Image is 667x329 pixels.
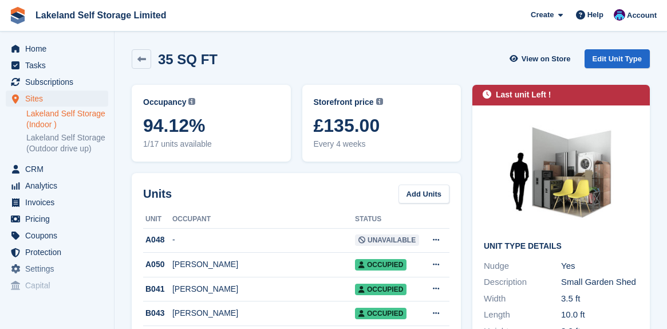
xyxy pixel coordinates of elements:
[143,210,172,229] th: Unit
[25,228,94,244] span: Coupons
[143,185,172,202] h2: Units
[314,138,450,150] span: Every 4 weeks
[25,57,94,73] span: Tasks
[25,74,94,90] span: Subscriptions
[172,210,355,229] th: Occupant
[484,242,638,251] h2: Unit Type details
[172,283,355,295] div: [PERSON_NAME]
[172,258,355,271] div: [PERSON_NAME]
[9,7,26,24] img: stora-icon-8386f47178a22dfd0bd8f6a31ec36ba5ce8667c1dd55bd0f319d3a0aa187defe.svg
[6,57,108,73] a: menu
[6,161,108,177] a: menu
[25,91,94,107] span: Sites
[6,91,108,107] a: menu
[355,308,406,319] span: Occupied
[25,194,94,210] span: Invoices
[376,98,383,105] img: icon-info-grey-7440780725fd019a000dd9b08b2336e03edf1995a4989e88bcd33f0948082b44.svg
[496,89,551,101] div: Last unit Left !
[355,210,424,229] th: Status
[143,115,279,136] span: 94.12%
[31,6,171,25] a: Lakeland Self Storage Limited
[143,258,172,271] div: A050
[561,260,638,273] div: Yes
[26,108,108,130] a: Lakeland Self Storage (Indoor )
[143,138,279,150] span: 1/17 units available
[484,308,561,322] div: Length
[25,41,94,57] span: Home
[484,117,638,233] img: 35-sqft-unit.jpg
[172,228,355,253] td: -
[143,283,172,295] div: B041
[143,307,172,319] div: B043
[25,277,94,293] span: Capital
[627,10,657,21] span: Account
[398,185,449,203] a: Add Units
[508,49,575,68] a: View on Store
[355,284,406,295] span: Occupied
[484,276,561,289] div: Description
[172,307,355,319] div: [PERSON_NAME]
[25,178,94,194] span: Analytics
[6,194,108,210] a: menu
[314,96,374,108] span: Storefront price
[6,261,108,277] a: menu
[6,211,108,227] a: menu
[484,260,561,273] div: Nudge
[614,9,625,21] img: David Dickson
[25,211,94,227] span: Pricing
[26,132,108,154] a: Lakeland Self Storage (Outdoor drive up)
[522,53,571,65] span: View on Store
[355,259,406,271] span: Occupied
[25,261,94,277] span: Settings
[6,74,108,90] a: menu
[6,41,108,57] a: menu
[158,52,218,67] h2: 35 SQ FT
[561,292,638,305] div: 3.5 ft
[6,277,108,293] a: menu
[484,292,561,305] div: Width
[25,161,94,177] span: CRM
[143,234,172,246] div: A048
[188,98,195,105] img: icon-info-grey-7440780725fd019a000dd9b08b2336e03edf1995a4989e88bcd33f0948082b44.svg
[25,244,94,260] span: Protection
[143,96,186,108] span: Occupancy
[531,9,554,21] span: Create
[314,115,450,136] span: £135.00
[6,178,108,194] a: menu
[6,244,108,260] a: menu
[561,308,638,322] div: 10.0 ft
[585,49,650,68] a: Edit Unit Type
[561,276,638,289] div: Small Garden Shed
[6,228,108,244] a: menu
[355,234,419,246] span: Unavailable
[587,9,603,21] span: Help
